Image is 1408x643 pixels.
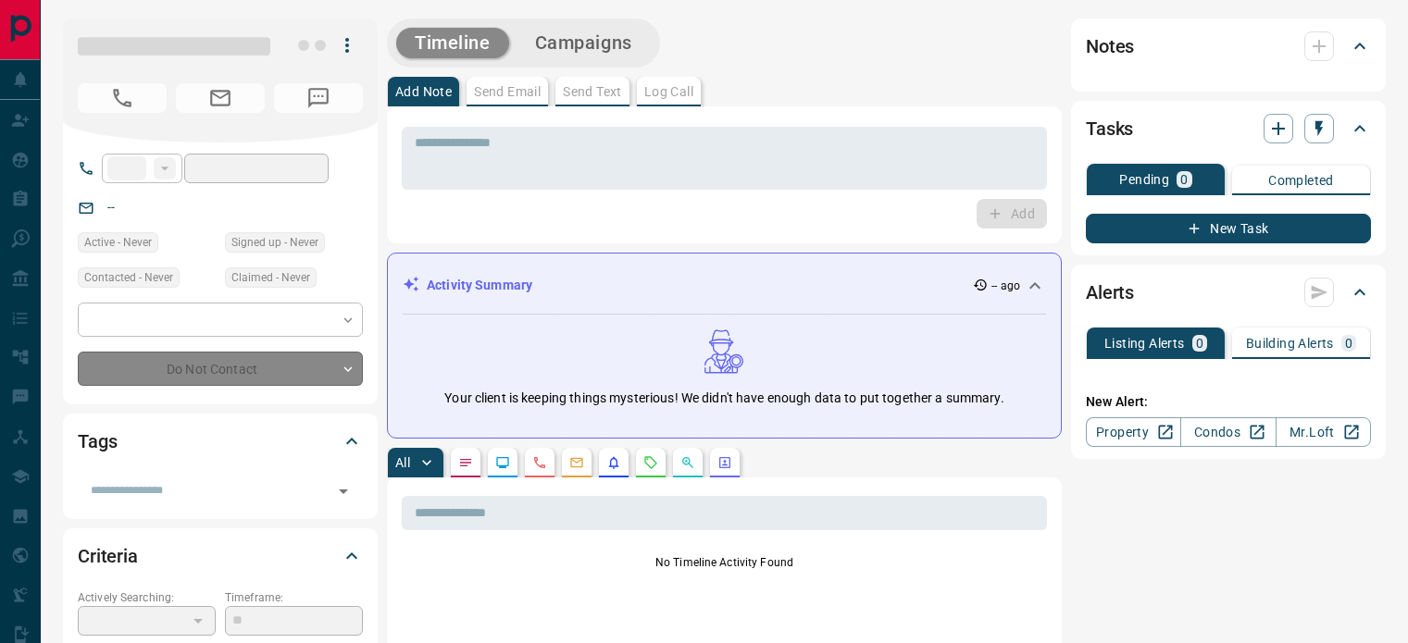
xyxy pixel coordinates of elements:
[1086,31,1134,61] h2: Notes
[1086,278,1134,307] h2: Alerts
[606,455,621,470] svg: Listing Alerts
[231,233,318,252] span: Signed up - Never
[78,352,363,386] div: Do Not Contact
[1086,417,1181,447] a: Property
[78,419,363,464] div: Tags
[1196,337,1203,350] p: 0
[107,200,115,215] a: --
[991,278,1020,294] p: -- ago
[1180,417,1276,447] a: Condos
[78,83,167,113] span: No Number
[717,455,732,470] svg: Agent Actions
[1086,214,1371,243] button: New Task
[225,589,363,606] p: Timeframe:
[84,233,152,252] span: Active - Never
[274,83,363,113] span: No Number
[78,534,363,578] div: Criteria
[1086,392,1371,412] p: New Alert:
[1268,174,1334,187] p: Completed
[1086,106,1371,151] div: Tasks
[1086,270,1371,315] div: Alerts
[403,268,1046,303] div: Activity Summary-- ago
[444,389,1003,408] p: Your client is keeping things mysterious! We didn't have enough data to put together a summary.
[1086,114,1133,143] h2: Tasks
[395,456,410,469] p: All
[330,478,356,504] button: Open
[1086,24,1371,68] div: Notes
[643,455,658,470] svg: Requests
[78,541,138,571] h2: Criteria
[1345,337,1352,350] p: 0
[231,268,310,287] span: Claimed - Never
[458,455,473,470] svg: Notes
[495,455,510,470] svg: Lead Browsing Activity
[78,427,117,456] h2: Tags
[1180,173,1188,186] p: 0
[395,85,452,98] p: Add Note
[1246,337,1334,350] p: Building Alerts
[680,455,695,470] svg: Opportunities
[176,83,265,113] span: No Email
[427,276,532,295] p: Activity Summary
[532,455,547,470] svg: Calls
[517,28,651,58] button: Campaigns
[1104,337,1185,350] p: Listing Alerts
[402,554,1047,571] p: No Timeline Activity Found
[396,28,509,58] button: Timeline
[569,455,584,470] svg: Emails
[1119,173,1169,186] p: Pending
[1276,417,1371,447] a: Mr.Loft
[84,268,173,287] span: Contacted - Never
[78,589,216,606] p: Actively Searching:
